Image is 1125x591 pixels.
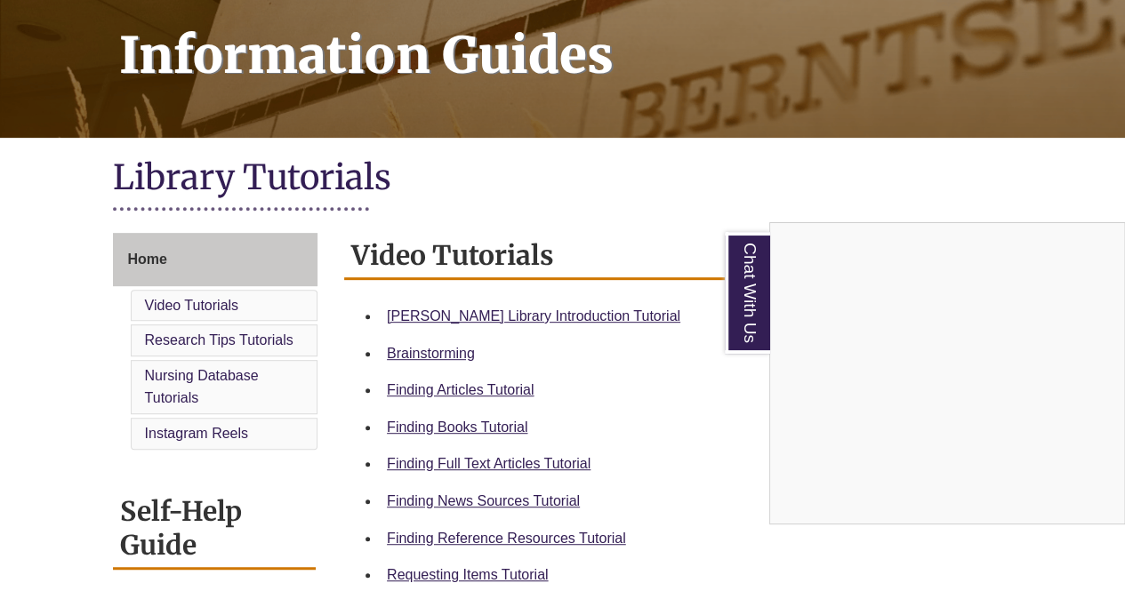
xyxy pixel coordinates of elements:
div: Chat With Us [769,222,1125,524]
a: Finding Full Text Articles Tutorial [387,456,591,471]
a: Research Tips Tutorials [145,332,293,347]
a: Brainstorming [387,346,475,361]
a: Home [113,233,318,286]
a: Finding Reference Resources Tutorial [387,531,626,546]
iframe: Chat Widget [770,223,1124,523]
a: Finding Books Tutorial [387,419,527,435]
a: Finding Articles Tutorial [387,382,534,397]
div: Guide Page Menu [113,233,318,453]
h2: Video Tutorials [344,233,1013,280]
h2: Self-Help Guide [113,489,317,570]
a: Nursing Database Tutorials [145,368,259,406]
a: Instagram Reels [145,426,249,441]
a: Finding News Sources Tutorial [387,493,580,508]
a: Requesting Items Tutorial [387,567,548,582]
span: Home [128,252,167,267]
a: Chat With Us [725,232,770,354]
a: Video Tutorials [145,298,239,313]
h1: Library Tutorials [113,156,1013,203]
a: [PERSON_NAME] Library Introduction Tutorial [387,308,680,323]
